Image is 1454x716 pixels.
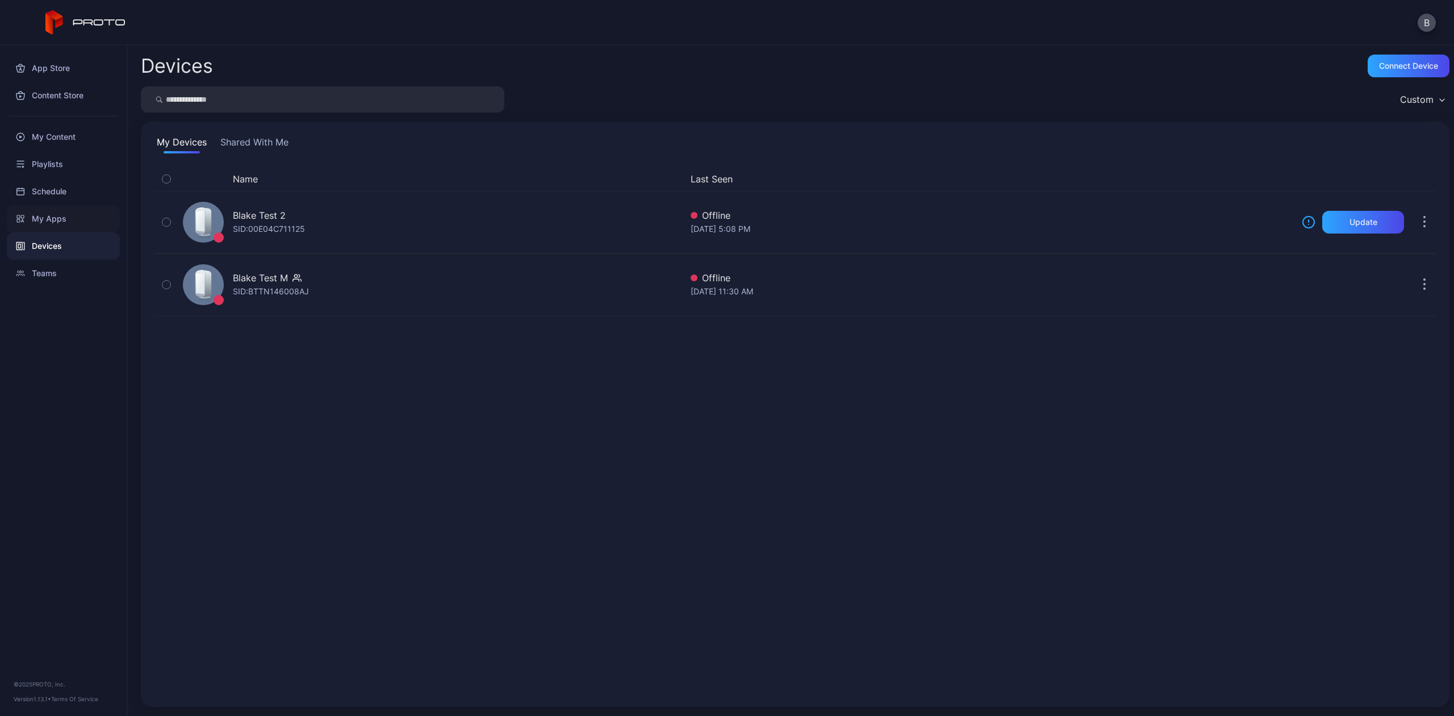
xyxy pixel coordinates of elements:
[691,172,1288,186] button: Last Seen
[1297,172,1399,186] div: Update Device
[1413,172,1436,186] div: Options
[7,232,120,260] a: Devices
[7,205,120,232] a: My Apps
[1394,86,1449,113] button: Custom
[7,55,120,82] a: App Store
[7,178,120,205] a: Schedule
[51,696,98,702] a: Terms Of Service
[7,151,120,178] a: Playlists
[218,135,291,153] button: Shared With Me
[7,123,120,151] a: My Content
[233,271,288,285] div: Blake Test M
[691,209,1293,222] div: Offline
[233,209,286,222] div: Blake Test 2
[233,285,309,298] div: SID: BTTN146008AJ
[14,680,113,689] div: © 2025 PROTO, Inc.
[14,696,51,702] span: Version 1.13.1 •
[7,260,120,287] a: Teams
[233,222,305,236] div: SID: 00E04C711125
[1418,14,1436,32] button: B
[7,82,120,109] a: Content Store
[154,135,209,153] button: My Devices
[691,222,1293,236] div: [DATE] 5:08 PM
[1379,61,1438,70] div: Connect device
[691,285,1293,298] div: [DATE] 11:30 AM
[1349,218,1377,227] div: Update
[1322,211,1404,234] button: Update
[1368,55,1449,77] button: Connect device
[691,271,1293,285] div: Offline
[1400,94,1434,105] div: Custom
[141,56,213,76] h2: Devices
[233,172,258,186] button: Name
